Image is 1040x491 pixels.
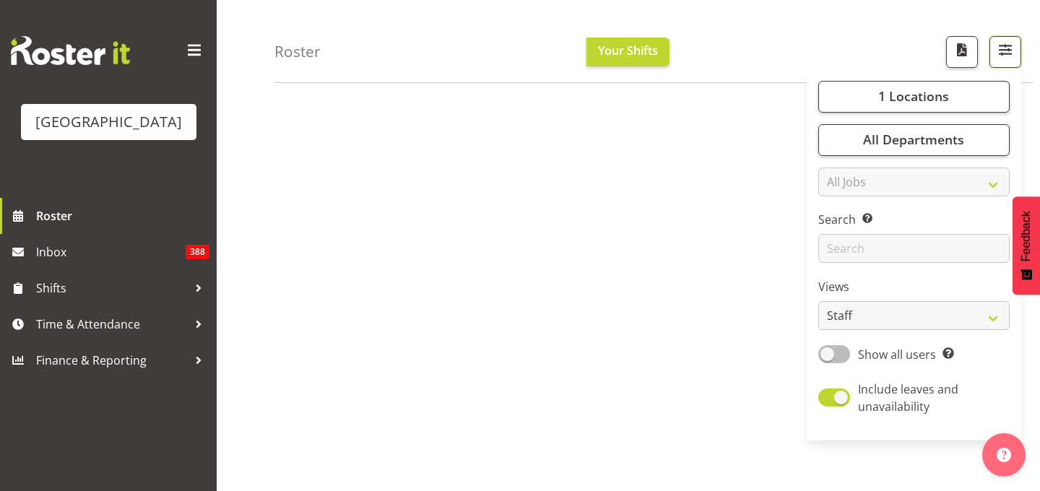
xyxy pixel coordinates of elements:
button: All Departments [818,124,1010,156]
span: Time & Attendance [36,313,188,335]
span: Include leaves and unavailability [858,381,958,414]
span: 1 Locations [878,88,949,105]
span: Roster [36,205,209,227]
span: All Departments [863,131,964,149]
span: 388 [186,245,209,259]
button: Download a PDF of the roster according to the set date range. [946,36,978,68]
img: help-xxl-2.png [997,448,1011,462]
span: Finance & Reporting [36,349,188,371]
input: Search [818,235,1010,264]
img: Rosterit website logo [11,36,130,65]
span: Feedback [1020,211,1033,261]
span: Inbox [36,241,186,263]
button: Feedback - Show survey [1013,196,1040,295]
span: Show all users [858,347,936,362]
button: 1 Locations [818,81,1010,113]
button: Your Shifts [586,38,669,66]
span: Shifts [36,277,188,299]
h4: Roster [274,43,321,60]
div: [GEOGRAPHIC_DATA] [35,111,182,133]
button: Filter Shifts [989,36,1021,68]
label: Views [818,279,1010,296]
span: Your Shifts [598,43,658,58]
label: Search [818,212,1010,229]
